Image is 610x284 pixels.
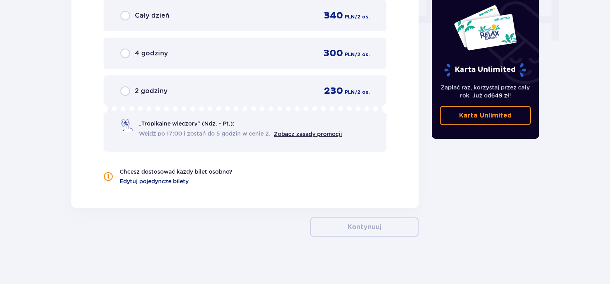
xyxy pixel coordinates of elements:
[453,4,517,51] img: Dwie karty całoroczne do Suntago z napisem 'UNLIMITED RELAX', na białym tle z tropikalnymi liśćmi...
[440,83,531,99] p: Zapłać raz, korzystaj przez cały rok. Już od !
[310,217,419,237] button: Kontynuuj
[459,111,512,120] p: Karta Unlimited
[355,89,370,96] span: / 2 os.
[348,223,381,231] p: Kontynuuj
[135,11,169,20] span: Cały dzień
[324,85,343,97] span: 230
[443,63,527,77] p: Karta Unlimited
[345,89,355,96] span: PLN
[135,49,168,58] span: 4 godziny
[135,87,167,95] span: 2 godziny
[345,51,355,58] span: PLN
[323,47,343,59] span: 300
[440,106,531,125] a: Karta Unlimited
[491,92,509,99] span: 649 zł
[139,120,234,128] span: „Tropikalne wieczory" (Ndz. - Pt.):
[274,131,342,137] a: Zobacz zasady promocji
[139,130,270,138] span: Wejdź po 17:00 i zostań do 5 godzin w cenie 2.
[120,177,189,185] a: Edytuj pojedyncze bilety
[120,168,232,176] p: Chcesz dostosować każdy bilet osobno?
[355,51,370,58] span: / 2 os.
[345,13,355,20] span: PLN
[355,13,370,20] span: / 2 os.
[324,10,343,22] span: 340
